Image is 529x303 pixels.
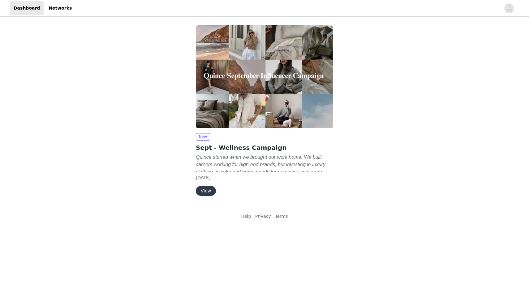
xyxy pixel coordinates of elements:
em: Quince started when we brought our work home. We built careers working for high-end brands, but i... [196,154,328,197]
button: View [196,186,216,196]
a: View [196,189,216,193]
a: Terms [275,214,288,219]
span: | [252,214,254,219]
img: Quince [196,25,333,128]
div: avatar [506,3,512,13]
a: Networks [45,1,75,15]
h2: Sept - Wellness Campaign [196,143,333,152]
a: Help [241,214,251,219]
span: | [272,214,274,219]
a: Dashboard [10,1,44,15]
span: New [196,133,210,141]
span: [DATE] [196,175,210,180]
a: Privacy [255,214,271,219]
